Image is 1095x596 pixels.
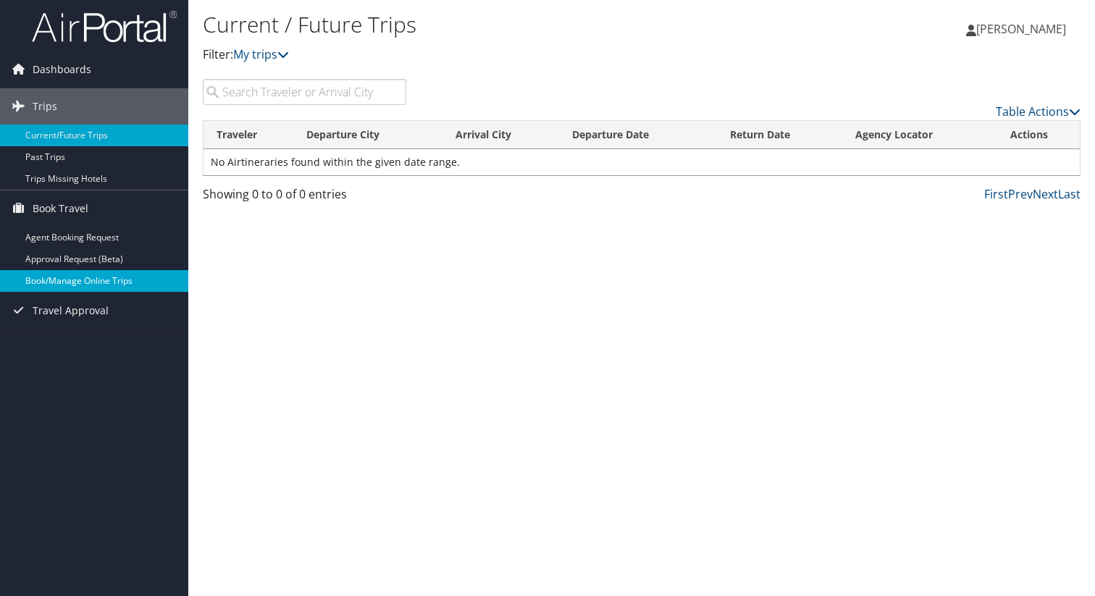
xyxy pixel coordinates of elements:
[32,9,177,43] img: airportal-logo.png
[984,186,1008,202] a: First
[203,46,788,64] p: Filter:
[842,121,997,149] th: Agency Locator: activate to sort column ascending
[33,51,91,88] span: Dashboards
[559,121,716,149] th: Departure Date: activate to sort column descending
[33,88,57,125] span: Trips
[203,185,406,210] div: Showing 0 to 0 of 0 entries
[233,46,289,62] a: My trips
[442,121,559,149] th: Arrival City: activate to sort column ascending
[976,21,1066,37] span: [PERSON_NAME]
[203,9,788,40] h1: Current / Future Trips
[204,149,1080,175] td: No Airtineraries found within the given date range.
[1058,186,1081,202] a: Last
[1008,186,1033,202] a: Prev
[996,104,1081,119] a: Table Actions
[966,7,1081,51] a: [PERSON_NAME]
[33,293,109,329] span: Travel Approval
[997,121,1080,149] th: Actions
[717,121,842,149] th: Return Date: activate to sort column ascending
[293,121,442,149] th: Departure City: activate to sort column ascending
[203,79,406,105] input: Search Traveler or Arrival City
[33,190,88,227] span: Book Travel
[204,121,293,149] th: Traveler: activate to sort column ascending
[1033,186,1058,202] a: Next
